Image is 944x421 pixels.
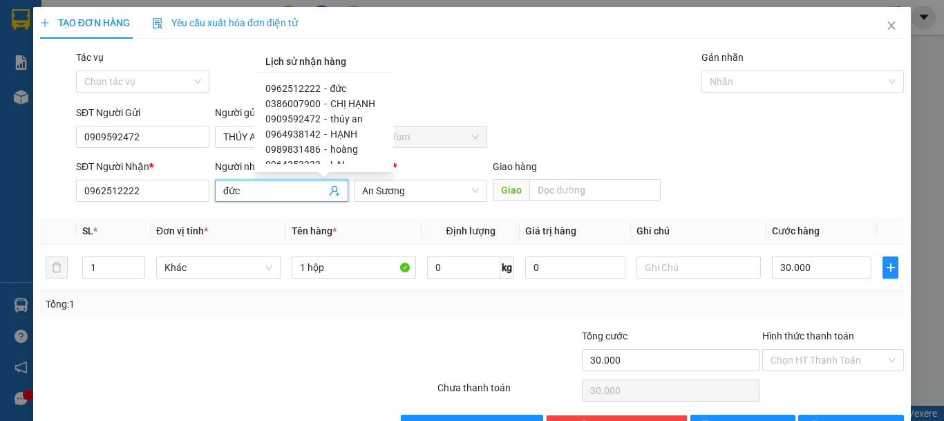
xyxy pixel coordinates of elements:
[76,105,209,120] div: SĐT Người Gửi
[292,225,337,236] span: Tên hàng
[215,105,348,120] div: Người gửi
[636,256,761,279] input: Ghi Chú
[330,98,375,109] span: CHỊ HẠNH
[265,129,321,140] span: 0964938142
[362,127,479,147] span: T.T Kà Tum
[772,225,820,236] span: Cước hàng
[330,159,345,170] span: LAI
[330,83,347,94] span: đức
[701,52,744,63] label: Gán nhãn
[156,225,208,236] span: Đơn vị tính
[529,179,661,201] input: Dọc đường
[354,105,487,120] div: VP gửi
[330,129,357,140] span: HẠNH
[76,159,209,174] div: SĐT Người Nhận
[265,113,321,124] span: 0909592472
[215,159,348,174] div: Người nhận
[324,129,327,140] span: -
[46,297,366,312] div: Tổng: 1
[872,7,911,46] button: Close
[265,159,321,170] span: 0964353333
[40,18,50,28] span: plus
[265,144,321,155] span: 0989831486
[500,256,514,279] span: kg
[324,83,327,94] span: -
[525,225,576,236] span: Giá trị hàng
[265,83,321,94] span: 0962512222
[631,218,766,245] th: Ghi chú
[152,17,298,28] span: Yêu cầu xuất hóa đơn điện tử
[254,50,394,73] div: Lịch sử nhận hàng
[324,144,327,155] span: -
[436,380,580,404] div: Chưa thanh toán
[324,98,327,109] span: -
[46,256,68,279] button: delete
[292,256,416,279] input: VD: Bàn, Ghế
[40,17,130,28] span: TẠO ĐƠN HÀNG
[164,257,272,278] span: Khác
[76,52,104,63] label: Tác vụ
[82,225,93,236] span: SL
[362,180,479,201] span: An Sương
[446,225,495,236] span: Định lượng
[493,179,529,201] span: Giao
[493,161,537,172] span: Giao hàng
[265,98,321,109] span: 0386007900
[525,256,625,279] input: 0
[762,330,854,342] label: Hình thức thanh toán
[324,159,327,170] span: -
[886,20,897,31] span: close
[883,262,898,273] span: plus
[330,113,363,124] span: thúy an
[582,330,627,342] span: Tổng cước
[329,185,340,196] span: user-add
[324,113,327,124] span: -
[152,18,163,29] img: icon
[882,256,898,279] button: plus
[330,144,358,155] span: hoàng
